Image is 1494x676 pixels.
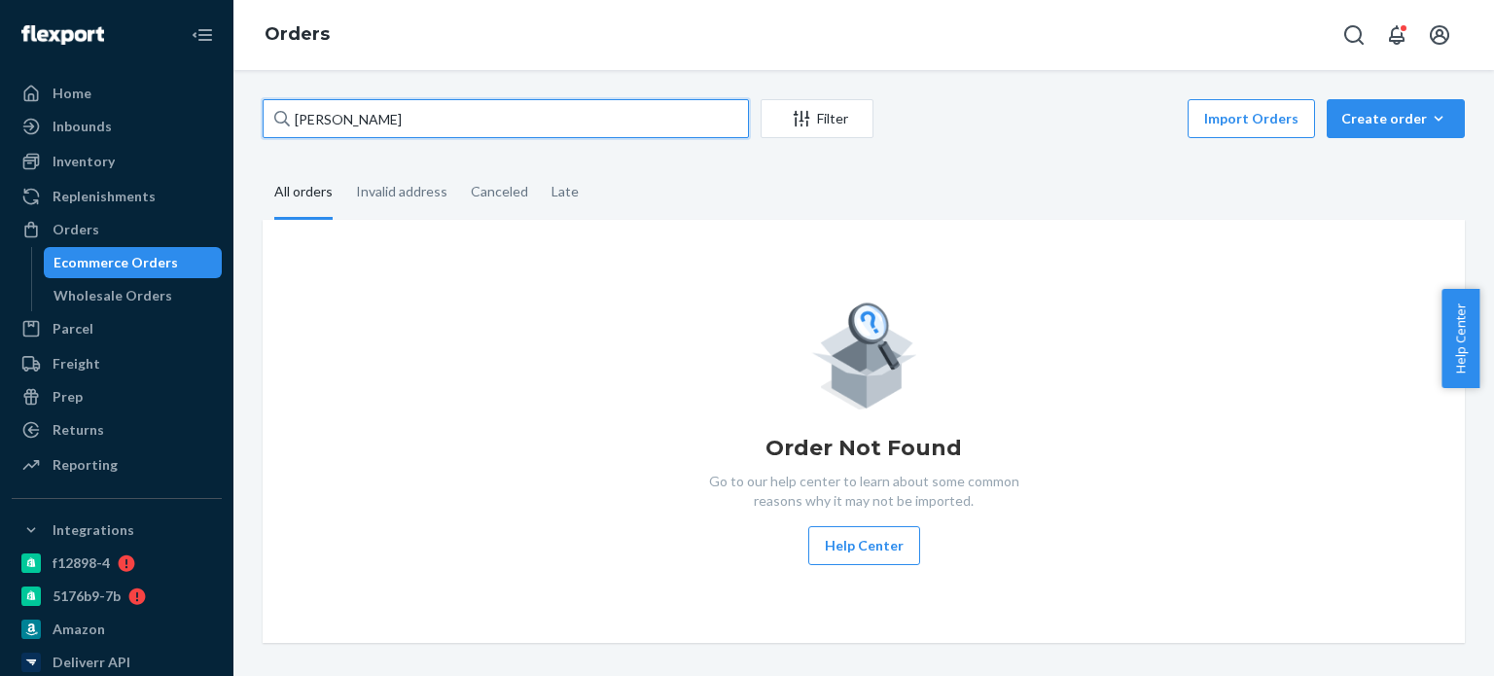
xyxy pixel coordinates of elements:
button: Create order [1327,99,1465,138]
a: Wholesale Orders [44,280,223,311]
a: Freight [12,348,222,379]
div: Freight [53,354,100,374]
div: Home [53,84,91,103]
button: Open Search Box [1334,16,1373,54]
img: Empty list [811,298,917,409]
div: Canceled [471,166,528,217]
a: 5176b9-7b [12,581,222,612]
a: Replenishments [12,181,222,212]
a: Ecommerce Orders [44,247,223,278]
a: Inbounds [12,111,222,142]
a: Returns [12,414,222,445]
button: Import Orders [1188,99,1315,138]
div: Filter [762,109,872,128]
button: Help Center [1441,289,1479,388]
p: Go to our help center to learn about some common reasons why it may not be imported. [694,472,1034,511]
a: Parcel [12,313,222,344]
div: Invalid address [356,166,447,217]
a: Home [12,78,222,109]
h1: Order Not Found [765,433,962,464]
a: Inventory [12,146,222,177]
div: Deliverr API [53,653,130,672]
a: f12898-4 [12,548,222,579]
div: Parcel [53,319,93,338]
a: Prep [12,381,222,412]
input: Search orders [263,99,749,138]
div: Amazon [53,620,105,639]
div: Reporting [53,455,118,475]
button: Filter [761,99,873,138]
a: Reporting [12,449,222,480]
div: Orders [53,220,99,239]
button: Close Navigation [183,16,222,54]
div: All orders [274,166,333,220]
div: f12898-4 [53,553,110,573]
button: Open notifications [1377,16,1416,54]
button: Open account menu [1420,16,1459,54]
div: Inbounds [53,117,112,136]
div: 5176b9-7b [53,587,121,606]
div: Wholesale Orders [53,286,172,305]
img: Flexport logo [21,25,104,45]
div: Ecommerce Orders [53,253,178,272]
div: Replenishments [53,187,156,206]
div: Create order [1341,109,1450,128]
div: Integrations [53,520,134,540]
button: Help Center [808,526,920,565]
div: Inventory [53,152,115,171]
div: Prep [53,387,83,407]
button: Integrations [12,515,222,546]
a: Amazon [12,614,222,645]
div: Returns [53,420,104,440]
a: Orders [12,214,222,245]
a: Orders [265,23,330,45]
div: Late [551,166,579,217]
ol: breadcrumbs [249,7,345,63]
